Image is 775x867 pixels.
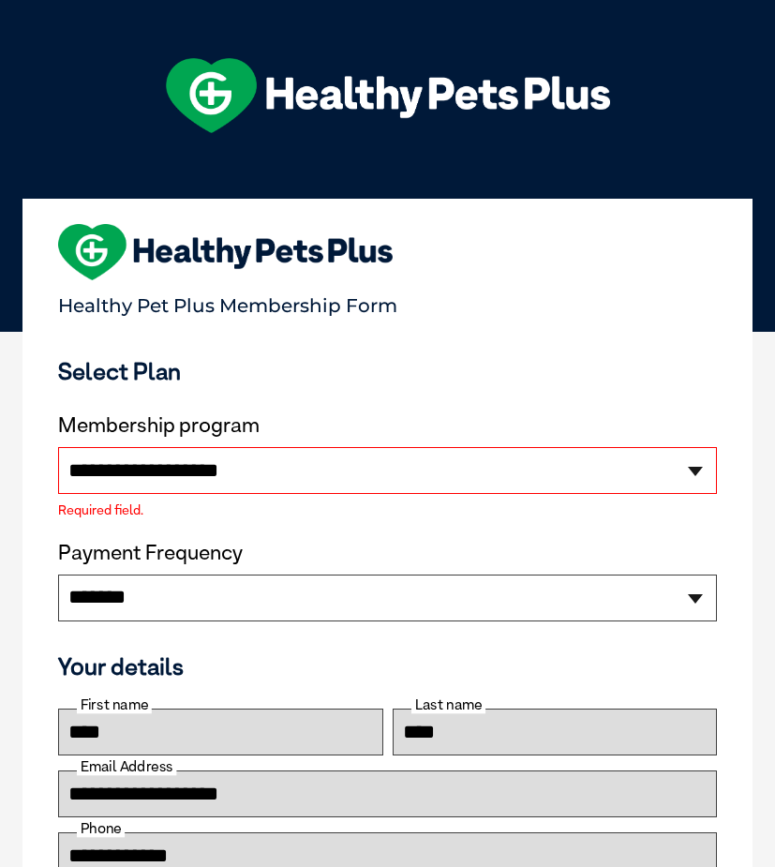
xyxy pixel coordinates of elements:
[166,58,610,133] img: hpp-logo-landscape-green-white.png
[77,820,125,837] label: Phone
[77,696,152,713] label: First name
[58,224,393,280] img: heart-shape-hpp-logo-large.png
[58,503,717,516] label: Required field.
[58,652,717,680] h3: Your details
[58,541,243,565] label: Payment Frequency
[58,357,717,385] h3: Select Plan
[58,413,717,438] label: Membership program
[77,758,176,775] label: Email Address
[58,286,717,317] p: Healthy Pet Plus Membership Form
[411,696,485,713] label: Last name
